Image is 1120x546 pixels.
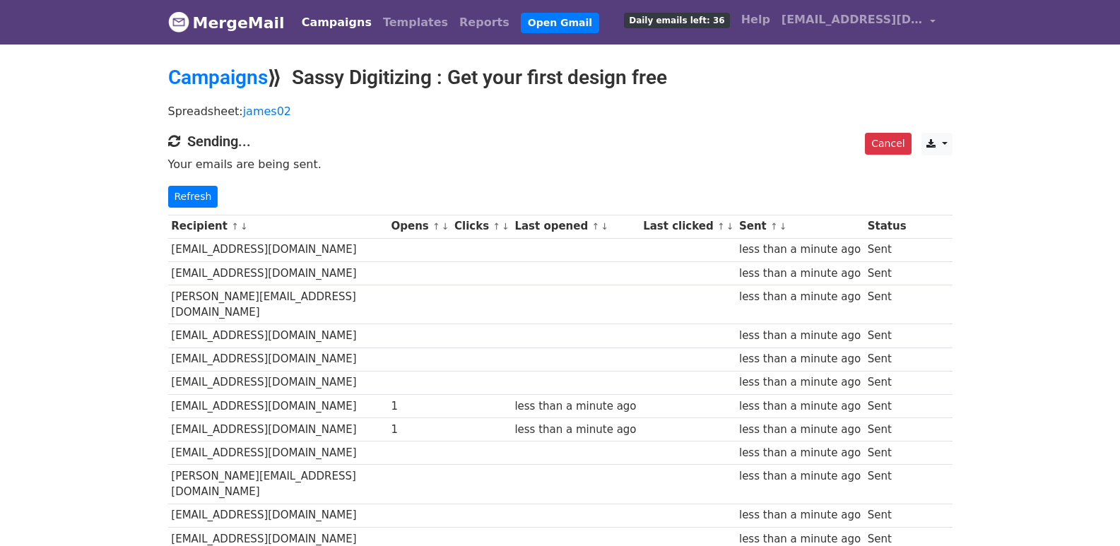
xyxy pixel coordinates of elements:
[168,11,189,32] img: MergeMail logo
[502,221,509,232] a: ↓
[168,441,388,464] td: [EMAIL_ADDRESS][DOMAIN_NAME]
[736,6,776,34] a: Help
[168,285,388,324] td: [PERSON_NAME][EMAIL_ADDRESS][DOMAIN_NAME]
[864,324,909,348] td: Sent
[736,215,864,238] th: Sent
[739,445,861,461] div: less than a minute ago
[739,398,861,415] div: less than a minute ago
[451,215,511,238] th: Clicks
[168,348,388,371] td: [EMAIL_ADDRESS][DOMAIN_NAME]
[864,371,909,394] td: Sent
[864,238,909,261] td: Sent
[717,221,725,232] a: ↑
[864,465,909,504] td: Sent
[865,133,911,155] a: Cancel
[864,215,909,238] th: Status
[739,289,861,305] div: less than a minute ago
[514,398,636,415] div: less than a minute ago
[864,504,909,527] td: Sent
[168,157,953,172] p: Your emails are being sent.
[168,394,388,417] td: [EMAIL_ADDRESS][DOMAIN_NAME]
[432,221,440,232] a: ↑
[739,507,861,523] div: less than a minute ago
[168,371,388,394] td: [EMAIL_ADDRESS][DOMAIN_NAME]
[168,186,218,208] a: Refresh
[168,215,388,238] th: Recipient
[168,238,388,261] td: [EMAIL_ADDRESS][DOMAIN_NAME]
[739,242,861,258] div: less than a minute ago
[168,417,388,441] td: [EMAIL_ADDRESS][DOMAIN_NAME]
[442,221,449,232] a: ↓
[168,8,285,37] a: MergeMail
[591,221,599,232] a: ↑
[168,504,388,527] td: [EMAIL_ADDRESS][DOMAIN_NAME]
[739,422,861,438] div: less than a minute ago
[168,324,388,348] td: [EMAIL_ADDRESS][DOMAIN_NAME]
[864,348,909,371] td: Sent
[864,285,909,324] td: Sent
[601,221,608,232] a: ↓
[739,266,861,282] div: less than a minute ago
[864,417,909,441] td: Sent
[739,374,861,391] div: less than a minute ago
[739,328,861,344] div: less than a minute ago
[391,422,447,438] div: 1
[512,215,640,238] th: Last opened
[391,398,447,415] div: 1
[782,11,923,28] span: [EMAIL_ADDRESS][DOMAIN_NAME]
[168,66,953,90] h2: ⟫ Sassy Digitizing : Get your first design free
[618,6,735,34] a: Daily emails left: 36
[639,215,736,238] th: Last clicked
[296,8,377,37] a: Campaigns
[776,6,941,39] a: [EMAIL_ADDRESS][DOMAIN_NAME]
[624,13,729,28] span: Daily emails left: 36
[864,394,909,417] td: Sent
[377,8,454,37] a: Templates
[168,465,388,504] td: [PERSON_NAME][EMAIL_ADDRESS][DOMAIN_NAME]
[864,261,909,285] td: Sent
[864,441,909,464] td: Sent
[388,215,452,238] th: Opens
[726,221,734,232] a: ↓
[739,468,861,485] div: less than a minute ago
[514,422,636,438] div: less than a minute ago
[739,351,861,367] div: less than a minute ago
[521,13,599,33] a: Open Gmail
[168,261,388,285] td: [EMAIL_ADDRESS][DOMAIN_NAME]
[454,8,515,37] a: Reports
[240,221,248,232] a: ↓
[168,104,953,119] p: Spreadsheet:
[770,221,778,232] a: ↑
[168,66,268,89] a: Campaigns
[243,105,291,118] a: james02
[779,221,787,232] a: ↓
[493,221,500,232] a: ↑
[231,221,239,232] a: ↑
[168,133,953,150] h4: Sending...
